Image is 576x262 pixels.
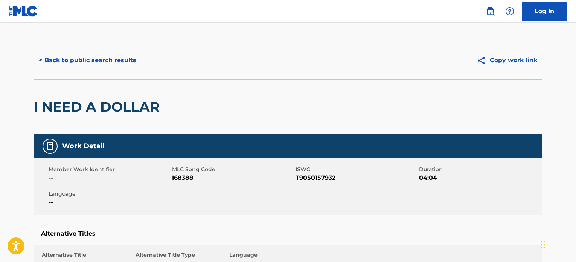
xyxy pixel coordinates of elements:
iframe: Chat Widget [538,226,576,262]
h2: I NEED A DOLLAR [34,98,163,115]
span: Duration [419,165,541,173]
img: MLC Logo [9,6,38,17]
span: -- [49,198,170,207]
div: Drag [541,233,545,256]
span: 04:04 [419,173,541,182]
span: MLC Song Code [172,165,294,173]
img: search [486,7,495,16]
span: I68388 [172,173,294,182]
img: Copy work link [477,56,490,65]
h5: Work Detail [62,142,104,150]
span: T9050157932 [296,173,417,182]
span: ISWC [296,165,417,173]
div: Help [502,4,517,19]
span: -- [49,173,170,182]
span: Language [49,190,170,198]
button: Copy work link [471,51,542,70]
button: < Back to public search results [34,51,142,70]
span: Member Work Identifier [49,165,170,173]
a: Public Search [483,4,498,19]
img: help [505,7,514,16]
h5: Alternative Titles [41,230,535,237]
img: Work Detail [46,142,55,151]
a: Log In [522,2,567,21]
